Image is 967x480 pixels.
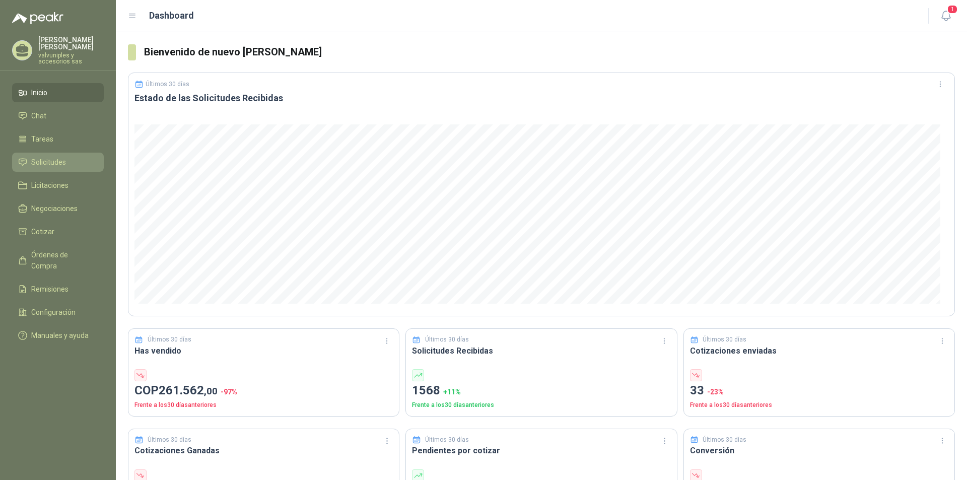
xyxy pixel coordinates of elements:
[134,345,393,357] h3: Has vendido
[38,52,104,64] p: valvuniples y accesorios sas
[134,381,393,400] p: COP
[12,280,104,299] a: Remisiones
[12,153,104,172] a: Solicitudes
[703,335,746,345] p: Últimos 30 días
[12,222,104,241] a: Cotizar
[144,44,955,60] h3: Bienvenido de nuevo [PERSON_NAME]
[31,133,53,145] span: Tareas
[12,83,104,102] a: Inicio
[134,92,948,104] h3: Estado de las Solicitudes Recibidas
[146,81,189,88] p: Últimos 30 días
[149,9,194,23] h1: Dashboard
[443,388,461,396] span: + 11 %
[412,400,670,410] p: Frente a los 30 días anteriores
[134,444,393,457] h3: Cotizaciones Ganadas
[425,335,469,345] p: Últimos 30 días
[31,87,47,98] span: Inicio
[31,157,66,168] span: Solicitudes
[134,400,393,410] p: Frente a los 30 días anteriores
[703,435,746,445] p: Últimos 30 días
[947,5,958,14] span: 1
[31,330,89,341] span: Manuales y ayuda
[707,388,724,396] span: -23 %
[148,335,191,345] p: Últimos 30 días
[31,110,46,121] span: Chat
[31,307,76,318] span: Configuración
[690,444,948,457] h3: Conversión
[31,249,94,271] span: Órdenes de Compra
[412,444,670,457] h3: Pendientes por cotizar
[31,284,68,295] span: Remisiones
[12,129,104,149] a: Tareas
[31,180,68,191] span: Licitaciones
[148,435,191,445] p: Últimos 30 días
[425,435,469,445] p: Últimos 30 días
[31,203,78,214] span: Negociaciones
[159,383,218,397] span: 261.562
[12,12,63,24] img: Logo peakr
[412,345,670,357] h3: Solicitudes Recibidas
[937,7,955,25] button: 1
[12,303,104,322] a: Configuración
[412,381,670,400] p: 1568
[12,106,104,125] a: Chat
[12,176,104,195] a: Licitaciones
[690,381,948,400] p: 33
[12,245,104,276] a: Órdenes de Compra
[12,199,104,218] a: Negociaciones
[31,226,54,237] span: Cotizar
[221,388,237,396] span: -97 %
[38,36,104,50] p: [PERSON_NAME] [PERSON_NAME]
[690,345,948,357] h3: Cotizaciones enviadas
[204,385,218,397] span: ,00
[12,326,104,345] a: Manuales y ayuda
[690,400,948,410] p: Frente a los 30 días anteriores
